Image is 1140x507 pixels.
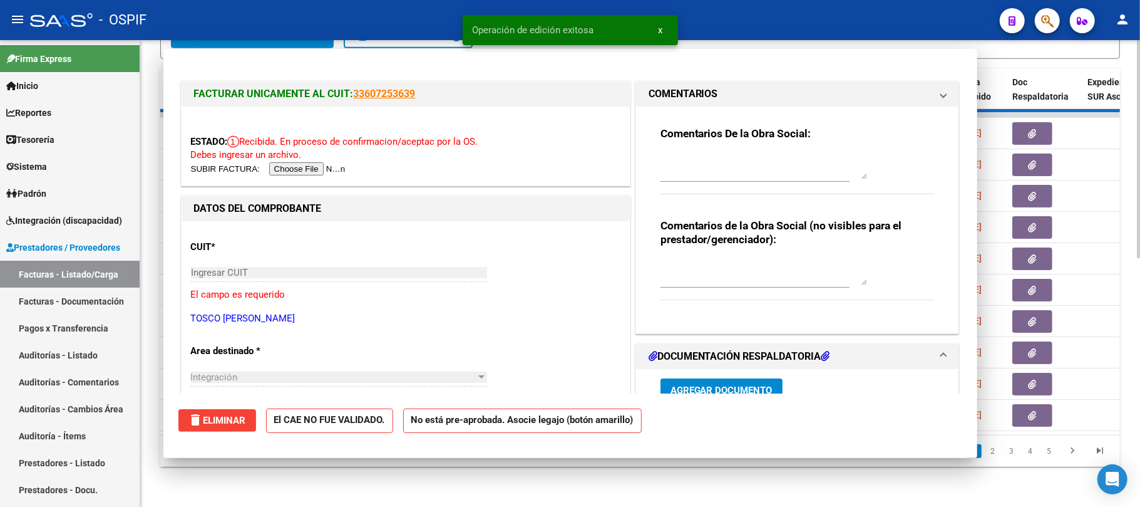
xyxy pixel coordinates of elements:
mat-expansion-panel-header: COMENTARIOS [636,81,959,107]
div: Open Intercom Messenger [1097,464,1127,494]
p: El campo es requerido [191,288,620,302]
div: COMENTARIOS [636,107,959,333]
span: Sistema [6,160,47,174]
button: x [649,19,673,41]
strong: Comentarios De la Obra Social: [660,127,811,140]
span: Agregar Documento [670,385,773,396]
datatable-header-cell: Fecha Recibido [951,69,1007,124]
span: Tesorería [6,133,54,147]
mat-icon: menu [10,12,25,27]
p: TOSCO [PERSON_NAME] [191,311,620,326]
span: Padrón [6,187,46,201]
span: FACTURAR UNICAMENTE AL CUIT: [194,88,354,100]
span: Operación de edición exitosa [473,24,594,36]
datatable-header-cell: Doc Respaldatoria [1007,69,1082,124]
span: Integración (discapacidad) [6,214,122,227]
p: CUIT [191,240,320,254]
button: Eliminar [178,409,256,432]
span: - OSPIF [99,6,146,34]
span: Doc Respaldatoria [1012,77,1069,102]
span: Recibida. En proceso de confirmacion/aceptac por la OS. [228,136,478,147]
div: 65 total [160,436,350,467]
p: Area destinado * [191,344,320,358]
strong: Comentarios de la Obra Social (no visibles para el prestador/gerenciador): [660,219,902,246]
h1: DOCUMENTACIÓN RESPALDATORIA [649,349,830,364]
strong: No está pre-aprobada. Asocie legajo (botón amarillo) [403,409,642,433]
mat-icon: person [1115,12,1130,27]
a: 33607253639 [354,88,416,100]
span: x [659,24,663,36]
span: Reportes [6,106,51,120]
span: Integración [191,372,238,383]
strong: DATOS DEL COMPROBANTE [194,202,322,214]
strong: El CAE NO FUE VALIDADO. [266,409,393,433]
span: Prestadores / Proveedores [6,241,120,254]
span: ESTADO: [191,136,228,147]
span: Inicio [6,79,38,93]
h1: COMENTARIOS [649,86,718,102]
span: Buscar Comprobante [182,30,306,41]
p: Debes ingresar un archivo. [191,148,620,162]
span: Eliminar [188,415,246,426]
mat-icon: delete [188,412,203,427]
span: Borrar Filtros [355,30,445,41]
button: Agregar Documento [660,379,783,402]
mat-expansion-panel-header: DOCUMENTACIÓN RESPALDATORIA [636,344,959,369]
span: Firma Express [6,52,71,66]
